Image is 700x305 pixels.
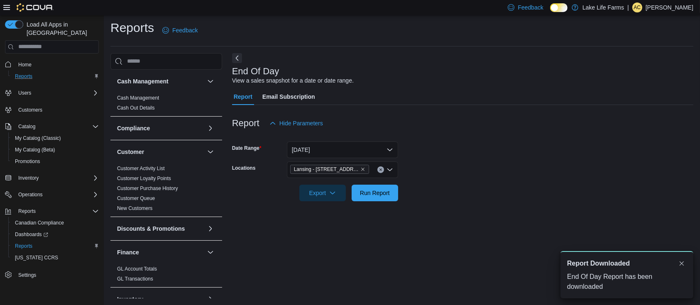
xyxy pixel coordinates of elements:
p: [PERSON_NAME] [646,2,693,12]
button: Hide Parameters [266,115,326,132]
a: Feedback [159,22,201,39]
div: Notification [567,259,687,268]
label: Date Range [232,145,262,151]
button: Operations [15,190,46,200]
div: Cash Management [110,93,222,116]
span: Export [304,185,341,201]
button: Reports [8,71,102,82]
span: New Customers [117,205,152,212]
input: Dark Mode [550,3,568,12]
span: Promotions [15,158,40,165]
div: View a sales snapshot for a date or date range. [232,76,354,85]
a: Home [15,60,35,70]
span: Washington CCRS [12,253,99,263]
button: Cash Management [117,77,204,85]
button: Reports [15,206,39,216]
span: Customer Activity List [117,165,165,172]
span: Report Downloaded [567,259,630,268]
a: Dashboards [8,229,102,240]
span: Load All Apps in [GEOGRAPHIC_DATA] [23,20,99,37]
span: Lansing - 2617 E Michigan Avenue [290,165,369,174]
span: My Catalog (Classic) [12,133,99,143]
span: Run Report [360,189,390,197]
span: Customer Queue [117,195,155,202]
a: Reports [12,241,36,251]
a: Customer Loyalty Points [117,176,171,181]
button: Operations [2,189,102,200]
button: Clear input [377,166,384,173]
button: Inventory [117,295,204,303]
span: Customer Loyalty Points [117,175,171,182]
p: | [627,2,629,12]
a: Customers [15,105,46,115]
span: Inventory [18,175,39,181]
button: Open list of options [387,166,393,173]
button: Run Report [352,185,398,201]
a: Canadian Compliance [12,218,67,228]
span: Operations [18,191,43,198]
button: My Catalog (Beta) [8,144,102,156]
button: Home [2,59,102,71]
button: Inventory [2,172,102,184]
span: Report [234,88,252,105]
label: Locations [232,165,256,171]
button: Customer [117,148,204,156]
span: Reports [12,241,99,251]
span: Catalog [15,122,99,132]
span: Email Subscription [262,88,315,105]
span: Canadian Compliance [15,220,64,226]
span: GL Account Totals [117,266,157,272]
button: Settings [2,268,102,281]
button: Compliance [117,124,204,132]
button: Canadian Compliance [8,217,102,229]
a: Customer Queue [117,195,155,201]
button: [DATE] [287,142,398,158]
span: Customer Purchase History [117,185,178,192]
h3: Report [232,118,259,128]
span: Feedback [172,26,198,34]
span: Inventory [15,173,99,183]
button: Catalog [15,122,39,132]
a: Customer Purchase History [117,185,178,191]
button: Compliance [206,123,215,133]
h1: Reports [110,20,154,36]
span: Settings [15,269,99,280]
span: Reports [18,208,36,215]
div: Customer [110,163,222,217]
button: Inventory [206,294,215,304]
button: Promotions [8,156,102,167]
button: Users [15,88,34,98]
span: Reports [15,243,32,249]
span: Cash Out Details [117,105,155,111]
span: My Catalog (Beta) [15,146,55,153]
button: [US_STATE] CCRS [8,252,102,264]
span: Reports [12,71,99,81]
h3: Customer [117,148,144,156]
a: Reports [12,71,36,81]
button: Reports [8,240,102,252]
a: Cash Management [117,95,159,101]
span: Catalog [18,123,35,130]
h3: Discounts & Promotions [117,224,185,233]
a: Customer Activity List [117,166,165,171]
button: Catalog [2,121,102,132]
a: Settings [15,270,39,280]
a: Promotions [12,156,44,166]
button: Export [299,185,346,201]
span: Dashboards [12,229,99,239]
h3: Cash Management [117,77,169,85]
span: Users [18,90,31,96]
a: My Catalog (Beta) [12,145,59,155]
span: Customers [15,105,99,115]
span: Hide Parameters [279,119,323,127]
button: Users [2,87,102,99]
button: Dismiss toast [677,259,687,268]
span: Promotions [12,156,99,166]
button: Customer [206,147,215,157]
button: My Catalog (Classic) [8,132,102,144]
span: My Catalog (Classic) [15,135,61,142]
button: Discounts & Promotions [117,224,204,233]
span: Users [15,88,99,98]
